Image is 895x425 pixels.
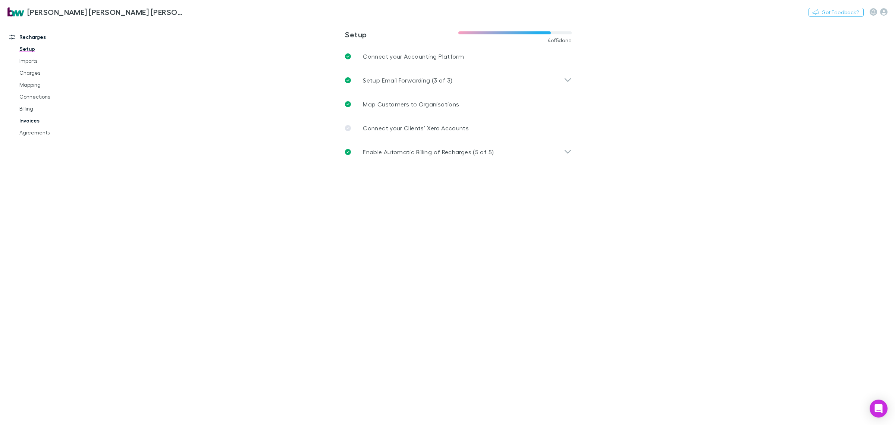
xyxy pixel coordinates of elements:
[547,37,572,43] span: 4 of 5 done
[339,92,578,116] a: Map Customers to Organisations
[808,8,864,17] button: Got Feedback?
[363,148,494,156] p: Enable Automatic Billing of Recharges (5 of 5)
[1,31,105,43] a: Recharges
[12,55,105,67] a: Imports
[363,124,469,133] p: Connect your Clients’ Xero Accounts
[3,3,189,21] a: [PERSON_NAME] [PERSON_NAME] [PERSON_NAME] Partners
[339,140,578,164] div: Enable Automatic Billing of Recharges (5 of 5)
[12,43,105,55] a: Setup
[363,52,464,61] p: Connect your Accounting Platform
[339,44,578,68] a: Connect your Accounting Platform
[339,116,578,140] a: Connect your Clients’ Xero Accounts
[12,67,105,79] a: Charges
[363,100,459,109] p: Map Customers to Organisations
[12,115,105,127] a: Invoices
[12,79,105,91] a: Mapping
[870,400,888,418] div: Open Intercom Messenger
[12,91,105,103] a: Connections
[363,76,452,85] p: Setup Email Forwarding (3 of 3)
[345,30,458,39] h3: Setup
[7,7,24,16] img: Brewster Walsh Waters Partners's Logo
[12,103,105,115] a: Billing
[27,7,185,16] h3: [PERSON_NAME] [PERSON_NAME] [PERSON_NAME] Partners
[12,127,105,139] a: Agreements
[339,68,578,92] div: Setup Email Forwarding (3 of 3)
